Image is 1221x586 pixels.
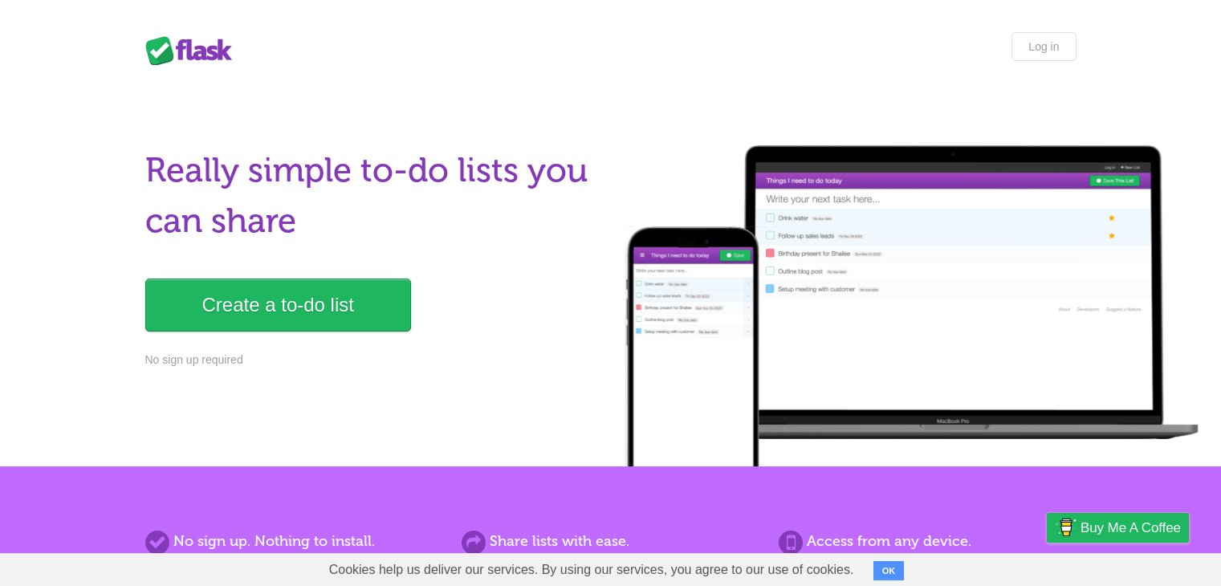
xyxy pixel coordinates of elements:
p: No sign up required [145,352,601,368]
h2: No sign up. Nothing to install. [145,531,442,552]
h2: Share lists with ease. [462,531,759,552]
a: Log in [1011,32,1076,61]
a: Buy me a coffee [1047,513,1189,543]
img: Buy me a coffee [1055,514,1077,541]
h2: Access from any device. [779,531,1076,552]
button: OK [873,561,905,580]
span: Buy me a coffee [1081,514,1181,542]
h1: Really simple to-do lists you can share [145,145,601,246]
span: Cookies help us deliver our services. By using our services, you agree to our use of cookies. [313,554,870,586]
a: Create a to-do list [145,279,411,332]
div: Flask Lists [145,36,242,65]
